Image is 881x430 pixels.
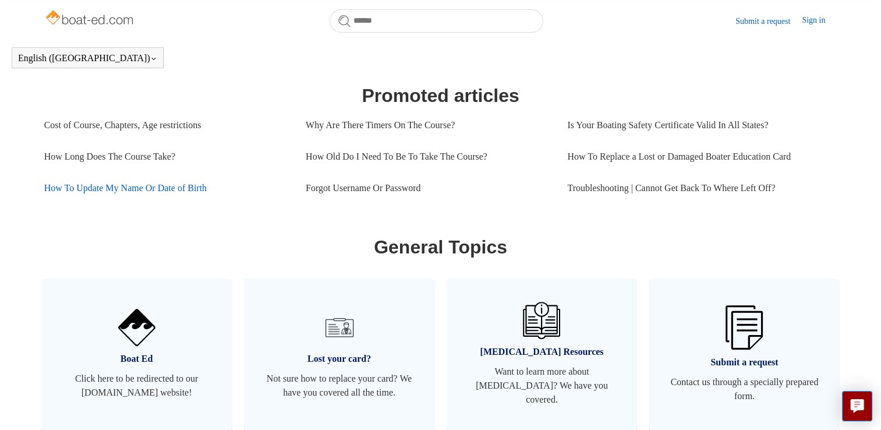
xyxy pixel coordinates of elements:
a: Sign in [802,14,837,28]
h1: Promoted articles [44,82,837,110]
span: Submit a request [666,355,822,369]
a: Forgot Username Or Password [306,172,550,204]
span: Lost your card? [261,352,417,366]
button: Live chat [842,391,872,421]
a: How To Replace a Lost or Damaged Boater Education Card [567,141,829,172]
button: English ([GEOGRAPHIC_DATA]) [18,53,157,64]
span: Not sure how to replace your card? We have you covered all the time. [261,372,417,400]
a: [MEDICAL_DATA] Resources Want to learn more about [MEDICAL_DATA]? We have you covered. [447,279,638,430]
img: 01HZPCYVNCVF44JPJQE4DN11EA [118,309,155,346]
a: Is Your Boating Safety Certificate Valid In All States? [567,110,829,141]
span: Click here to be redirected to our [DOMAIN_NAME] website! [59,372,215,400]
a: Submit a request Contact us through a specially prepared form. [649,279,840,430]
span: [MEDICAL_DATA] Resources [464,345,620,359]
a: Cost of Course, Chapters, Age restrictions [44,110,288,141]
img: 01HZPCYW3NK71669VZTW7XY4G9 [726,305,763,350]
a: Troubleshooting | Cannot Get Back To Where Left Off? [567,172,829,204]
a: Why Are There Timers On The Course? [306,110,550,141]
span: Contact us through a specially prepared form. [666,375,822,403]
span: Boat Ed [59,352,215,366]
h1: General Topics [44,233,837,261]
img: Boat-Ed Help Center home page [44,7,137,30]
a: Boat Ed Click here to be redirected to our [DOMAIN_NAME] website! [41,279,232,430]
input: Search [330,9,543,33]
a: Lost your card? Not sure how to replace your card? We have you covered all the time. [244,279,435,430]
img: 01HZPCYVT14CG9T703FEE4SFXC [321,309,358,346]
a: Submit a request [735,15,802,27]
img: 01HZPCYVZMCNPYXCC0DPA2R54M [523,302,560,339]
a: How To Update My Name Or Date of Birth [44,172,288,204]
a: How Long Does The Course Take? [44,141,288,172]
span: Want to learn more about [MEDICAL_DATA]? We have you covered. [464,365,620,407]
a: How Old Do I Need To Be To Take The Course? [306,141,550,172]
